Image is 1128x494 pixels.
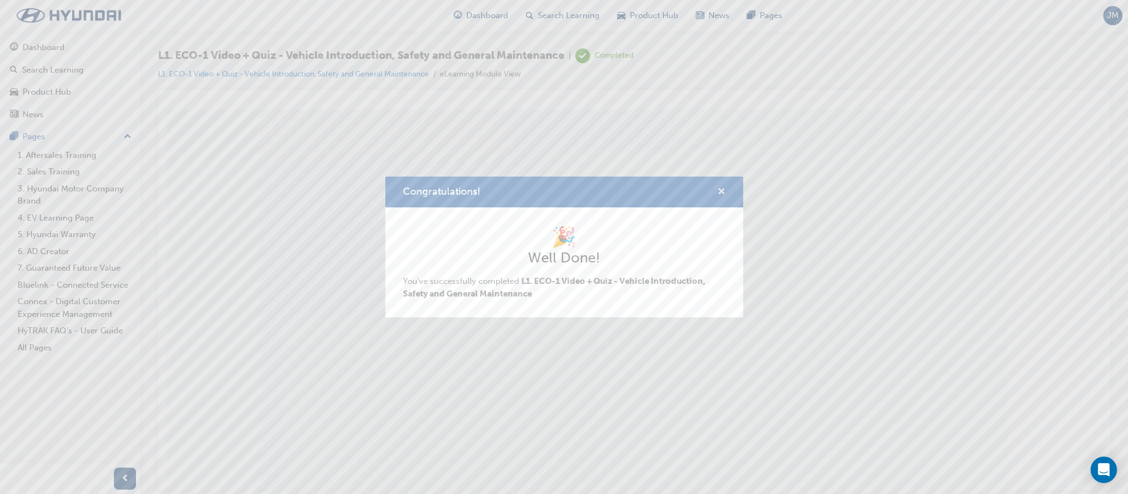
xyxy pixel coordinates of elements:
div: Open Intercom Messenger [1091,457,1117,483]
button: cross-icon [717,185,726,199]
div: Congratulations! [385,177,743,318]
h2: Well Done! [403,249,726,267]
span: L1. ECO-1 Video + Quiz - Vehicle Introduction, Safety and General Maintenance [403,276,705,299]
span: cross-icon [717,188,726,197]
h1: 🎉 [403,225,726,249]
span: You've successfully completed [403,276,705,299]
span: Congratulations! [403,185,481,197]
